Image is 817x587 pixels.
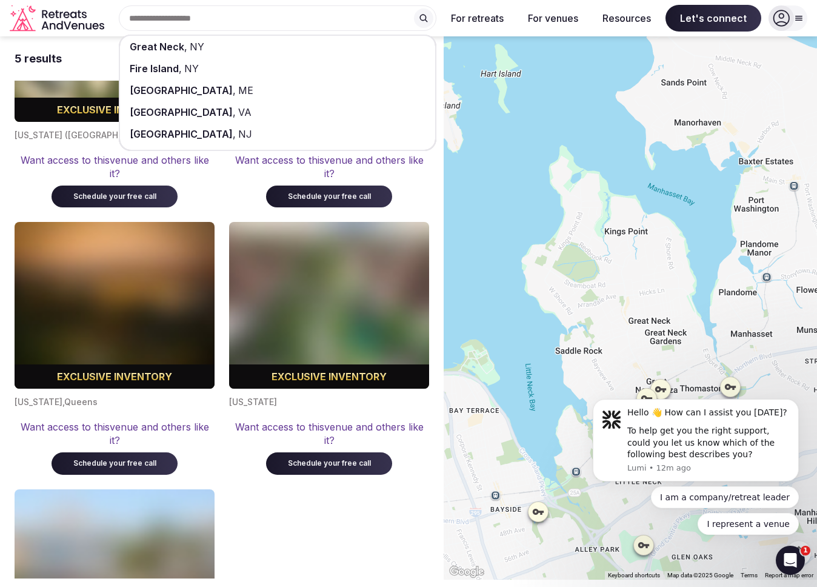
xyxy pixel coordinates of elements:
[229,397,277,407] span: [US_STATE]
[608,571,660,580] button: Keyboard shortcuts
[15,420,215,448] div: Want access to this venue and others like it?
[52,189,178,201] a: Schedule your free call
[66,192,163,202] div: Schedule your free call
[62,397,64,407] span: ,
[15,130,157,140] span: [US_STATE] ([GEOGRAPHIC_DATA])
[120,123,435,145] div: ,
[667,572,733,579] span: Map data ©2025 Google
[447,564,487,580] a: Open this area in Google Maps (opens a new window)
[266,189,392,201] a: Schedule your free call
[236,106,252,118] span: VA
[229,369,429,384] div: Exclusive inventory
[182,62,199,75] span: NY
[765,572,813,579] a: Report a map error
[518,5,588,32] button: For venues
[776,546,805,575] iframe: Intercom live chat
[120,36,435,58] div: ,
[66,458,163,469] div: Schedule your free call
[64,397,98,407] span: Queens
[15,153,215,181] div: Want access to this venue and others like it?
[187,41,204,53] span: NY
[281,192,378,202] div: Schedule your free call
[120,58,435,79] div: ,
[10,5,107,32] svg: Retreats and Venues company logo
[130,106,233,118] span: [GEOGRAPHIC_DATA]
[441,5,513,32] button: For retreats
[15,102,215,117] div: Exclusive inventory
[236,84,253,96] span: ME
[15,51,62,66] div: 5 results
[130,84,233,96] span: [GEOGRAPHIC_DATA]
[801,546,810,555] span: 1
[281,458,378,469] div: Schedule your free call
[229,222,429,389] img: Blurred cover image for a premium venue
[447,564,487,580] img: Google
[236,128,252,140] span: NJ
[15,397,62,407] span: [US_STATE]
[130,62,179,75] span: Fire Island
[10,5,107,32] a: Visit the homepage
[15,222,215,389] img: Blurred cover image for a premium venue
[15,369,215,384] div: Exclusive inventory
[665,5,761,32] span: Let's connect
[120,79,435,101] div: ,
[120,101,435,123] div: ,
[130,128,233,140] span: [GEOGRAPHIC_DATA]
[229,153,429,181] div: Want access to this venue and others like it?
[130,41,184,53] span: Great Neck
[229,420,429,448] div: Want access to this venue and others like it?
[593,5,661,32] button: Resources
[52,456,178,468] a: Schedule your free call
[741,572,758,579] a: Terms
[575,332,817,554] iframe: Intercom notifications message
[266,456,392,468] a: Schedule your free call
